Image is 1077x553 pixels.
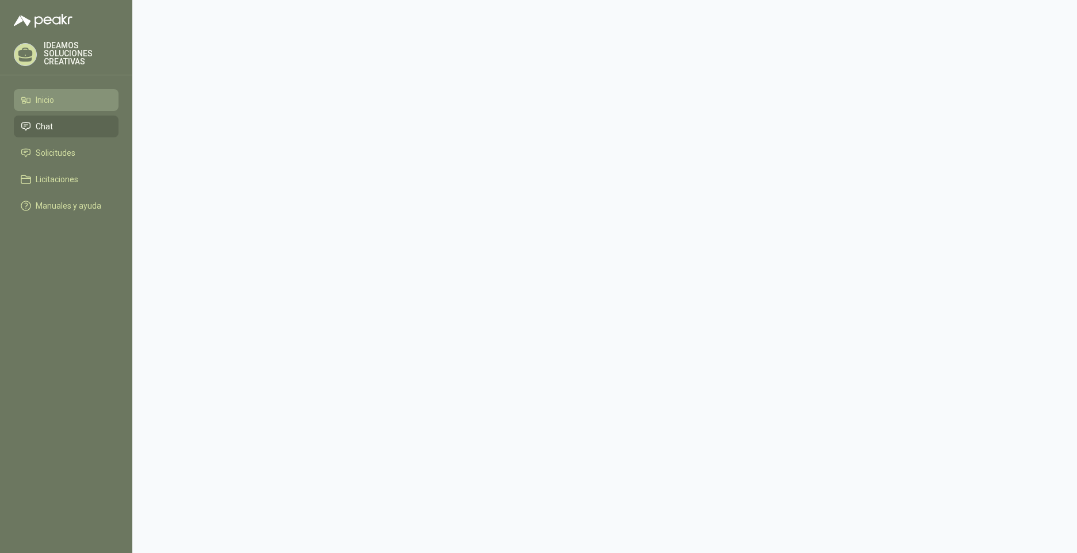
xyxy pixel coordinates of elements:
[36,173,78,186] span: Licitaciones
[14,89,119,111] a: Inicio
[36,199,101,212] span: Manuales y ayuda
[36,147,75,159] span: Solicitudes
[14,168,119,190] a: Licitaciones
[44,41,119,66] p: IDEAMOS SOLUCIONES CREATIVAS
[36,120,53,133] span: Chat
[36,94,54,106] span: Inicio
[14,195,119,217] a: Manuales y ayuda
[14,14,72,28] img: Logo peakr
[14,116,119,137] a: Chat
[14,142,119,164] a: Solicitudes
